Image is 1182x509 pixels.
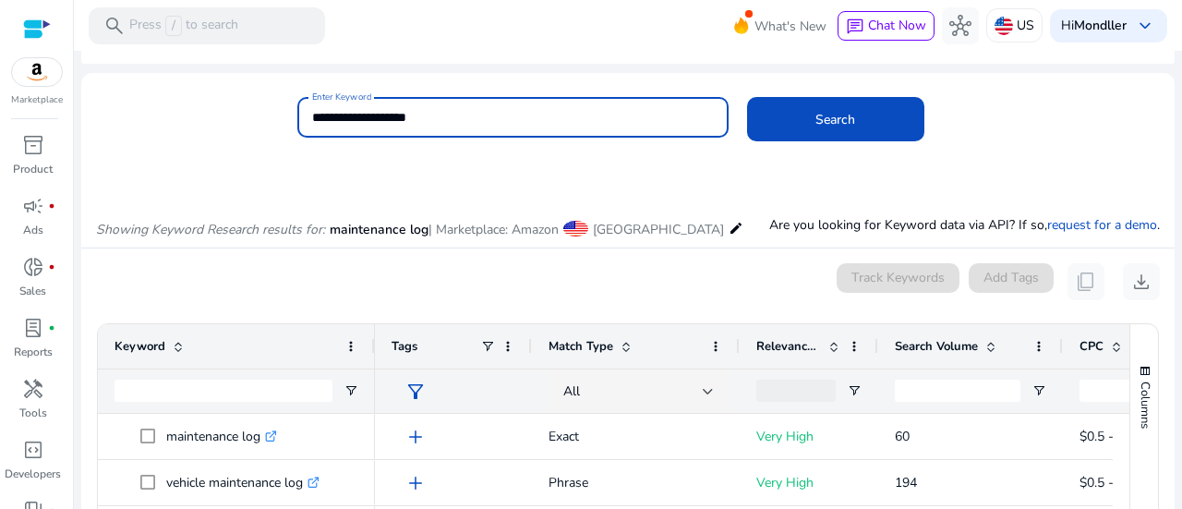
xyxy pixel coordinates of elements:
[838,11,935,41] button: chatChat Now
[22,195,44,217] span: campaign
[895,380,1020,402] input: Search Volume Filter Input
[1079,338,1104,355] span: CPC
[549,338,613,355] span: Match Type
[1047,216,1157,234] a: request for a demo
[129,16,238,36] p: Press to search
[22,378,44,400] span: handyman
[846,18,864,36] span: chat
[344,383,358,398] button: Open Filter Menu
[166,464,320,502] p: vehicle maintenance log
[1130,271,1152,293] span: download
[48,202,55,210] span: fiber_manual_record
[330,221,428,238] span: maintenance log
[729,217,743,239] mat-icon: edit
[404,472,427,494] span: add
[549,418,723,455] p: Exact
[22,256,44,278] span: donut_small
[23,222,43,238] p: Ads
[895,338,978,355] span: Search Volume
[1123,263,1160,300] button: download
[392,338,417,355] span: Tags
[14,344,53,360] p: Reports
[22,134,44,156] span: inventory_2
[1079,474,1150,491] span: $0.5 - $0.75
[115,338,165,355] span: Keyword
[563,382,580,400] span: All
[1031,383,1046,398] button: Open Filter Menu
[895,428,910,445] span: 60
[1074,17,1127,34] b: Mondller
[165,16,182,36] span: /
[868,17,926,34] span: Chat Now
[756,418,862,455] p: Very High
[48,324,55,332] span: fiber_manual_record
[1079,428,1150,445] span: $0.5 - $0.75
[13,161,53,177] p: Product
[747,97,924,141] button: Search
[1017,9,1034,42] p: US
[1061,19,1127,32] p: Hi
[754,10,826,42] span: What's New
[895,474,917,491] span: 194
[19,405,47,421] p: Tools
[5,466,61,482] p: Developers
[769,215,1160,235] p: Are you looking for Keyword data via API? If so, .
[312,91,371,103] mat-label: Enter Keyword
[815,110,855,129] span: Search
[756,338,821,355] span: Relevance Score
[995,17,1013,35] img: us.svg
[1137,382,1153,429] span: Columns
[166,418,277,455] p: maintenance log
[103,15,126,37] span: search
[404,426,427,448] span: add
[22,317,44,339] span: lab_profile
[949,15,971,37] span: hub
[942,7,979,44] button: hub
[11,93,63,107] p: Marketplace
[22,439,44,461] span: code_blocks
[756,464,862,502] p: Very High
[12,58,62,86] img: amazon.svg
[404,381,427,403] span: filter_alt
[48,263,55,271] span: fiber_manual_record
[96,221,325,238] i: Showing Keyword Research results for:
[549,464,723,502] p: Phrase
[847,383,862,398] button: Open Filter Menu
[19,283,46,299] p: Sales
[115,380,332,402] input: Keyword Filter Input
[593,221,724,238] span: [GEOGRAPHIC_DATA]
[1134,15,1156,37] span: keyboard_arrow_down
[428,221,559,238] span: | Marketplace: Amazon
